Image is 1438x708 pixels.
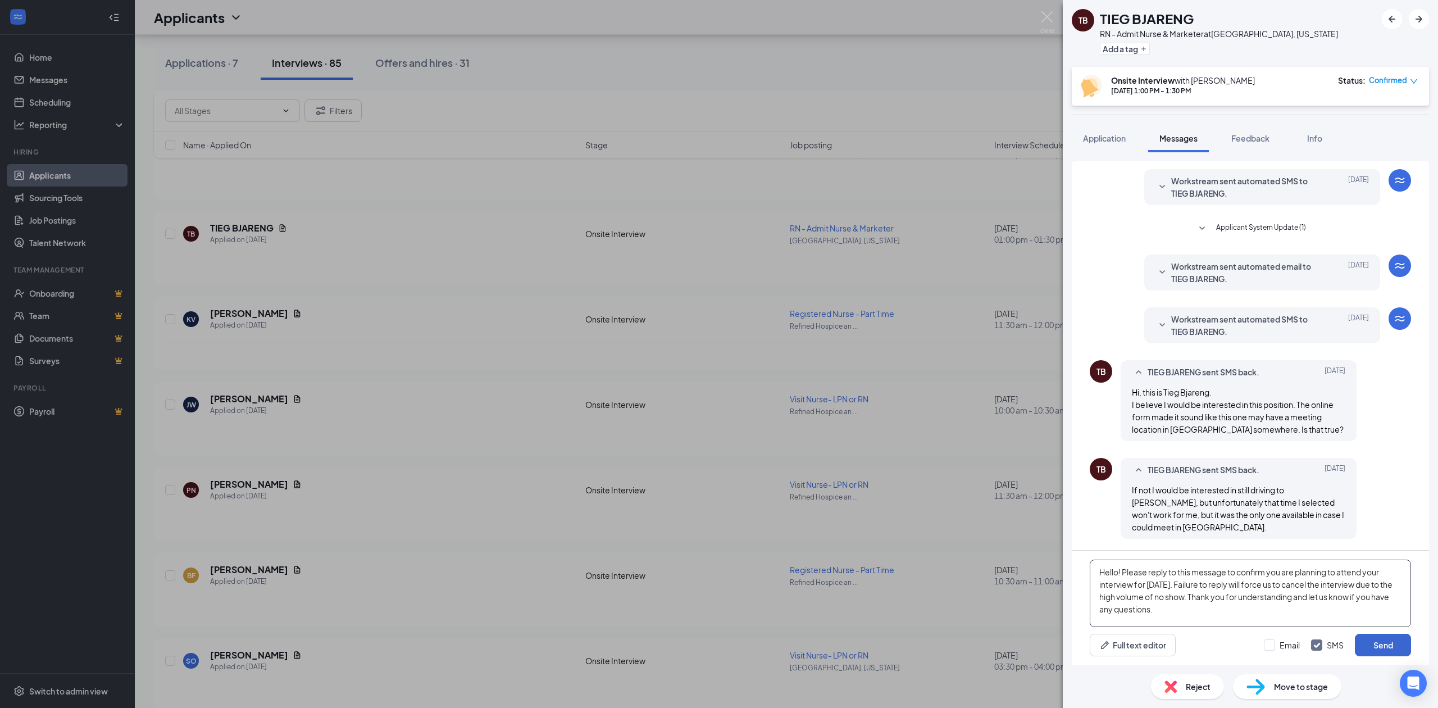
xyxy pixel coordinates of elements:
[1090,634,1176,656] button: Full text editorPen
[1307,133,1322,143] span: Info
[1159,133,1198,143] span: Messages
[1369,75,1407,86] span: Confirmed
[1382,9,1402,29] button: ArrowLeftNew
[1195,222,1209,235] svg: SmallChevronDown
[1325,464,1345,477] span: [DATE]
[1348,260,1369,285] span: [DATE]
[1410,78,1418,85] span: down
[1409,9,1429,29] button: ArrowRight
[1171,175,1318,199] span: Workstream sent automated SMS to TIEG BJARENG.
[1111,75,1255,86] div: with [PERSON_NAME]
[1155,319,1169,332] svg: SmallChevronDown
[1393,259,1407,273] svg: WorkstreamLogo
[1132,485,1344,532] span: If not I would be interested in still driving to [PERSON_NAME], but unfortunately that time I sel...
[1140,46,1147,52] svg: Plus
[1171,313,1318,338] span: Workstream sent automated SMS to TIEG BJARENG.
[1171,260,1318,285] span: Workstream sent automated email to TIEG BJARENG.
[1100,9,1194,28] h1: TIEG BJARENG
[1078,15,1088,26] div: TB
[1155,180,1169,194] svg: SmallChevronDown
[1274,680,1328,693] span: Move to stage
[1412,12,1426,26] svg: ArrowRight
[1355,634,1411,656] button: Send
[1216,222,1306,235] span: Applicant System Update (1)
[1400,670,1427,697] div: Open Intercom Messenger
[1148,366,1259,379] span: TIEG BJARENG sent SMS back.
[1111,75,1175,85] b: Onsite Interview
[1099,639,1111,651] svg: Pen
[1393,174,1407,187] svg: WorkstreamLogo
[1132,366,1145,379] svg: SmallChevronUp
[1096,366,1106,377] div: TB
[1385,12,1399,26] svg: ArrowLeftNew
[1132,387,1344,434] span: Hi, this is Tieg Bjareng. I believe I would be interested in this position. The online form made ...
[1348,313,1369,338] span: [DATE]
[1111,86,1255,96] div: [DATE] 1:00 PM - 1:30 PM
[1231,133,1269,143] span: Feedback
[1090,560,1411,627] textarea: Hello! Please reply to this message to confirm you are planning to attend your interview for [DAT...
[1348,175,1369,199] span: [DATE]
[1100,43,1150,55] button: PlusAdd a tag
[1132,464,1145,477] svg: SmallChevronUp
[1083,133,1126,143] span: Application
[1186,680,1211,693] span: Reject
[1096,464,1106,475] div: TB
[1393,312,1407,325] svg: WorkstreamLogo
[1195,222,1306,235] button: SmallChevronDownApplicant System Update (1)
[1155,266,1169,279] svg: SmallChevronDown
[1325,366,1345,379] span: [DATE]
[1148,464,1259,477] span: TIEG BJARENG sent SMS back.
[1100,28,1338,39] div: RN - Admit Nurse & Marketer at [GEOGRAPHIC_DATA], [US_STATE]
[1338,75,1366,86] div: Status :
